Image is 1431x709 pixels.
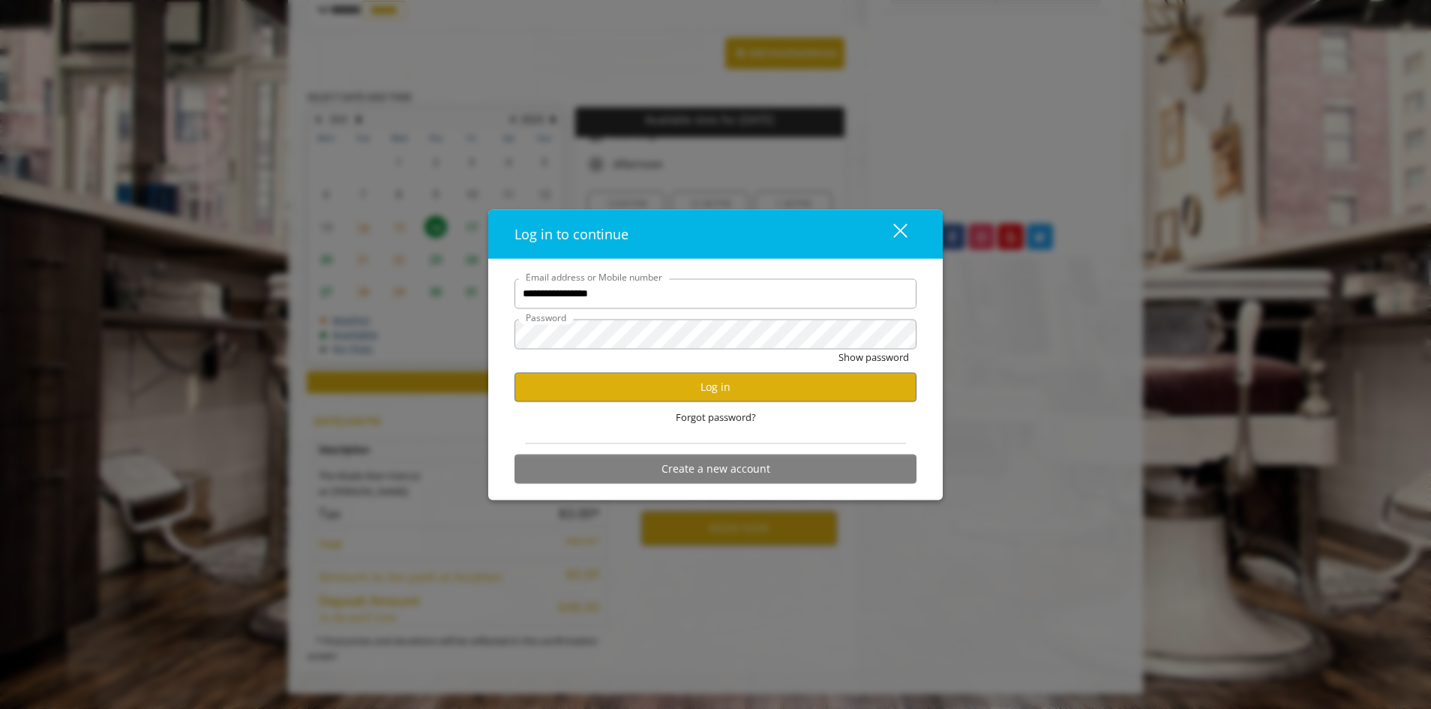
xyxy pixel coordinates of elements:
button: Log in [514,372,916,401]
button: Create a new account [514,454,916,483]
label: Password [518,310,574,324]
label: Email address or Mobile number [518,269,670,284]
input: Email address or Mobile number [514,278,916,308]
span: Forgot password? [676,409,756,425]
div: close dialog [876,223,906,245]
input: Password [514,319,916,349]
button: close dialog [865,218,916,249]
span: Log in to continue [514,224,628,242]
button: Show password [838,349,909,365]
